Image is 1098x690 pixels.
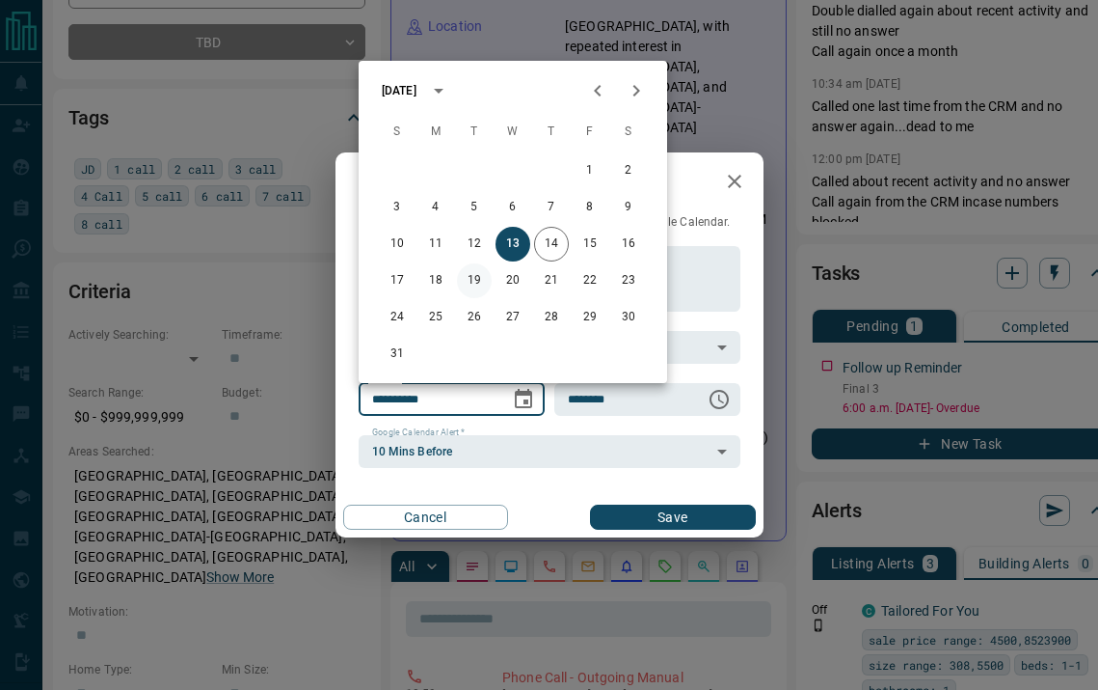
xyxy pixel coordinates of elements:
span: Friday [573,113,607,152]
button: 8 [573,190,607,225]
button: 5 [457,190,492,225]
label: Date [372,374,396,387]
span: Saturday [611,113,646,152]
button: Cancel [343,505,508,530]
button: 15 [573,227,607,262]
button: 17 [380,263,415,298]
span: Wednesday [495,113,530,152]
button: Save [590,505,755,530]
button: 12 [457,227,492,262]
button: Previous month [578,71,617,110]
button: 10 [380,227,415,262]
button: Choose date, selected date is Aug 13, 2025 [504,380,543,419]
button: 7 [534,190,569,225]
button: 30 [611,300,646,335]
button: 26 [457,300,492,335]
label: Time [568,374,593,387]
button: 2 [611,153,646,188]
button: 24 [380,300,415,335]
span: Thursday [534,113,569,152]
button: Choose time, selected time is 6:00 AM [700,380,738,419]
button: 1 [573,153,607,188]
button: 4 [418,190,453,225]
button: Next month [617,71,656,110]
button: 11 [418,227,453,262]
button: 13 [495,227,530,262]
button: 21 [534,263,569,298]
h2: Edit Task [335,152,459,214]
span: Monday [418,113,453,152]
button: 23 [611,263,646,298]
button: 9 [611,190,646,225]
button: 28 [534,300,569,335]
button: 22 [573,263,607,298]
span: Tuesday [457,113,492,152]
button: 19 [457,263,492,298]
button: 27 [495,300,530,335]
div: 10 Mins Before [359,435,740,468]
span: Sunday [380,113,415,152]
button: 14 [534,227,569,262]
button: 16 [611,227,646,262]
button: 6 [495,190,530,225]
button: 20 [495,263,530,298]
button: calendar view is open, switch to year view [422,74,455,107]
button: 3 [380,190,415,225]
button: 31 [380,337,415,372]
button: 29 [573,300,607,335]
button: 18 [418,263,453,298]
div: [DATE] [382,82,416,99]
button: 25 [418,300,453,335]
label: Google Calendar Alert [372,427,465,439]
